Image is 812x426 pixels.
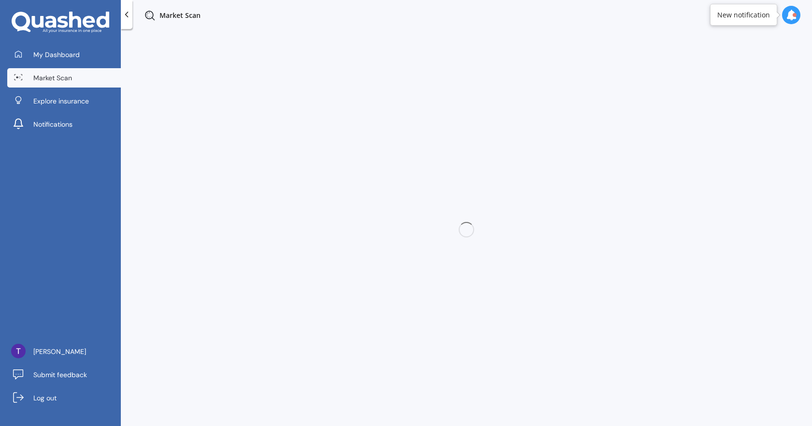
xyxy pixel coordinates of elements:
img: ACg8ocKc8TGOoN8qYyu0NPDCHRcZk5wNuzM2ZpjgNccFVPon0LpLtw=s96-c [11,344,26,358]
a: Notifications [7,115,121,134]
a: Log out [7,388,121,408]
a: Explore insurance [7,91,121,111]
a: Submit feedback [7,365,121,384]
div: New notification [717,10,770,20]
span: [PERSON_NAME] [33,347,86,356]
span: Log out [33,393,57,403]
p: Market Scan [159,11,201,20]
a: [PERSON_NAME] [7,342,121,361]
a: My Dashboard [7,45,121,64]
span: My Dashboard [33,50,80,59]
span: Market Scan [33,73,72,83]
span: Explore insurance [33,96,89,106]
img: inProgress.51aaab21b9fbb99c9c2d.svg [144,10,156,21]
span: Submit feedback [33,370,87,380]
span: Notifications [33,119,72,129]
a: Market Scan [7,68,121,88]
